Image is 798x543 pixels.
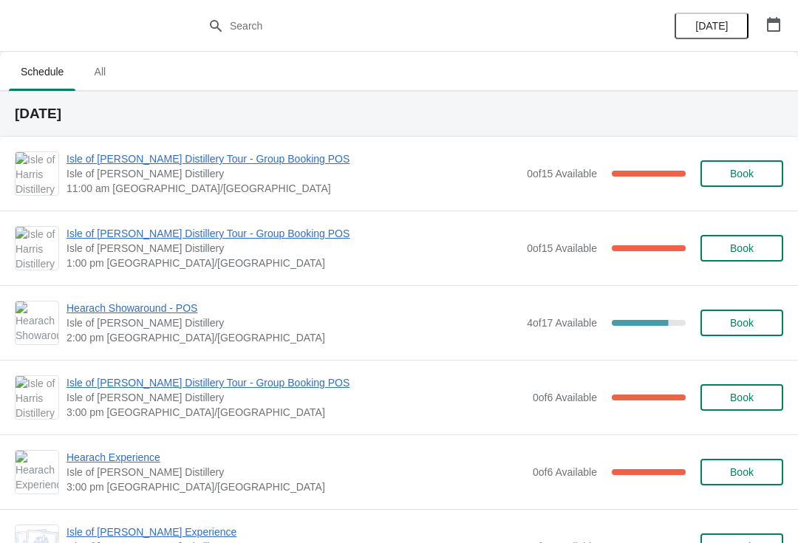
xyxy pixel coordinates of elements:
span: 0 of 15 Available [527,242,597,254]
span: Hearach Experience [66,450,525,465]
h2: [DATE] [15,106,783,121]
span: Isle of [PERSON_NAME] Distillery Tour - Group Booking POS [66,375,525,390]
span: Hearach Showaround - POS [66,301,519,315]
span: Isle of [PERSON_NAME] Distillery Tour - Group Booking POS [66,226,519,241]
span: Isle of [PERSON_NAME] Distillery [66,241,519,256]
span: Isle of [PERSON_NAME] Distillery Tour - Group Booking POS [66,151,519,166]
span: Book [730,168,754,180]
img: Isle of Harris Distillery Tour - Group Booking POS | Isle of Harris Distillery | 1:00 pm Europe/L... [16,227,58,270]
span: 3:00 pm [GEOGRAPHIC_DATA]/[GEOGRAPHIC_DATA] [66,405,525,420]
img: Hearach Showaround - POS | Isle of Harris Distillery | 2:00 pm Europe/London [16,301,58,344]
span: 0 of 15 Available [527,168,597,180]
span: Book [730,392,754,403]
span: Isle of [PERSON_NAME] Distillery [66,315,519,330]
span: 0 of 6 Available [533,392,597,403]
img: Isle of Harris Distillery Tour - Group Booking POS | Isle of Harris Distillery | 11:00 am Europe/... [16,152,58,195]
span: Isle of [PERSON_NAME] Experience [66,525,519,539]
span: Isle of [PERSON_NAME] Distillery [66,390,525,405]
span: 0 of 6 Available [533,466,597,478]
span: 4 of 17 Available [527,317,597,329]
span: All [81,58,118,85]
span: Isle of [PERSON_NAME] Distillery [66,166,519,181]
button: Book [700,384,783,411]
input: Search [229,13,598,39]
button: [DATE] [675,13,748,39]
span: Book [730,242,754,254]
span: Schedule [9,58,75,85]
button: Book [700,310,783,336]
button: Book [700,235,783,262]
span: 2:00 pm [GEOGRAPHIC_DATA]/[GEOGRAPHIC_DATA] [66,330,519,345]
img: Hearach Experience | Isle of Harris Distillery | 3:00 pm Europe/London [16,451,58,494]
button: Book [700,160,783,187]
span: [DATE] [695,20,728,32]
span: Book [730,317,754,329]
span: Book [730,466,754,478]
span: 1:00 pm [GEOGRAPHIC_DATA]/[GEOGRAPHIC_DATA] [66,256,519,270]
button: Book [700,459,783,485]
span: 11:00 am [GEOGRAPHIC_DATA]/[GEOGRAPHIC_DATA] [66,181,519,196]
img: Isle of Harris Distillery Tour - Group Booking POS | Isle of Harris Distillery | 3:00 pm Europe/L... [16,376,58,419]
span: Isle of [PERSON_NAME] Distillery [66,465,525,479]
span: 3:00 pm [GEOGRAPHIC_DATA]/[GEOGRAPHIC_DATA] [66,479,525,494]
